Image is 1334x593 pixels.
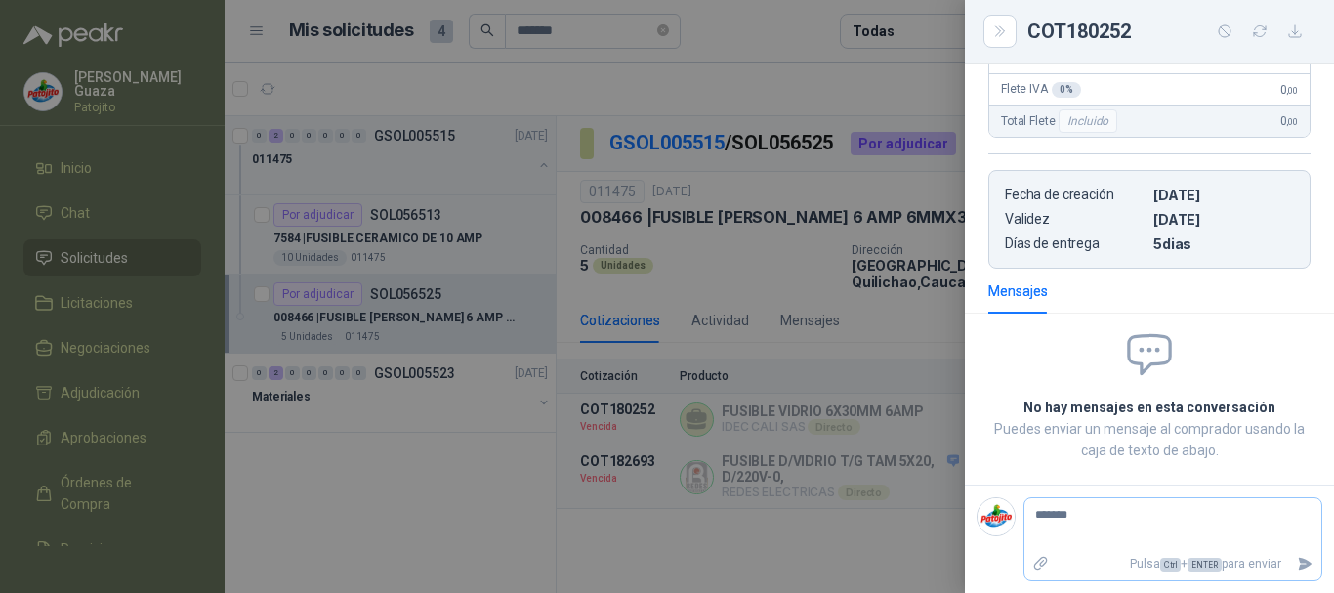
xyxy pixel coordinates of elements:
span: ,00 [1286,85,1298,96]
button: Enviar [1289,547,1321,581]
p: Puedes enviar un mensaje al comprador usando la caja de texto de abajo. [988,418,1311,461]
span: Flete IVA [1001,82,1081,98]
p: Fecha de creación [1005,187,1146,203]
p: [DATE] [1153,211,1294,228]
h2: No hay mensajes en esta conversación [988,397,1311,418]
div: COT180252 [1027,16,1311,47]
p: [DATE] [1153,187,1294,203]
div: Incluido [1059,109,1117,133]
span: ,00 [1286,116,1298,127]
span: ENTER [1188,558,1222,572]
img: Company Logo [978,498,1015,535]
span: 0 [1280,114,1298,128]
span: Total Flete [1001,109,1121,133]
span: Ctrl [1160,558,1181,572]
div: Mensajes [988,280,1048,302]
button: Close [988,20,1012,43]
p: Pulsa + para enviar [1058,547,1290,581]
label: Adjuntar archivos [1024,547,1058,581]
span: 0 [1280,83,1298,97]
p: 5 dias [1153,235,1294,252]
span: ,00 [1286,54,1298,64]
p: Validez [1005,211,1146,228]
p: Días de entrega [1005,235,1146,252]
div: 0 % [1052,82,1081,98]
